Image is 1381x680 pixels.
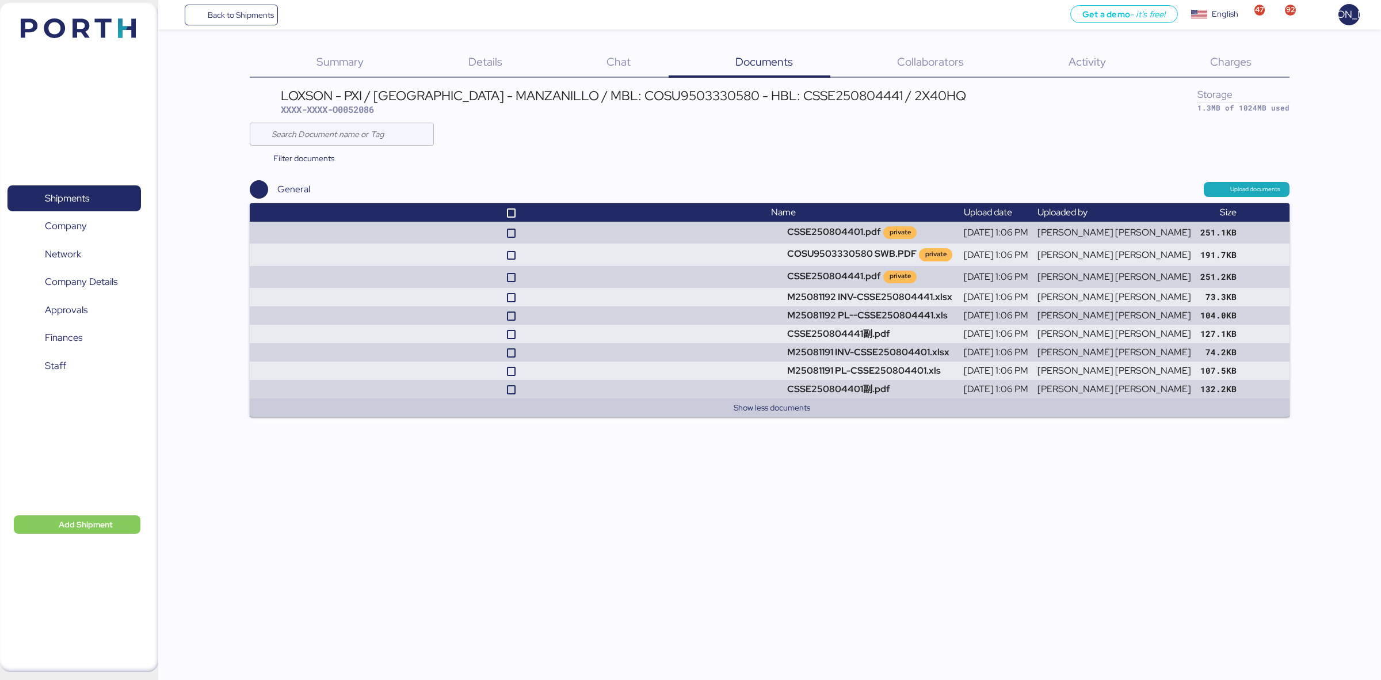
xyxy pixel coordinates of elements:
[14,515,140,534] button: Add Shipment
[1210,54,1252,69] span: Charges
[277,183,310,196] div: General
[959,244,1033,265] td: [DATE] 1:06 PM
[273,151,334,165] span: Filter documents
[959,362,1033,380] td: [DATE] 1:06 PM
[1204,182,1290,197] button: Upload documents
[1197,102,1290,113] div: 1.3MB of 1024MB used
[1033,362,1196,380] td: [PERSON_NAME] [PERSON_NAME]
[281,104,374,115] span: XXXX-XXXX-O0052086
[468,54,502,69] span: Details
[1230,184,1280,195] span: Upload documents
[1212,8,1238,20] div: English
[281,89,966,102] div: LOXSON - PXI / [GEOGRAPHIC_DATA] - MANZANILLO / MBL: COSU9503330580 - HBL: CSSE250804441 / 2X40HQ
[7,213,141,240] a: Company
[45,302,87,318] span: Approvals
[1069,54,1106,69] span: Activity
[964,206,1012,218] span: Upload date
[766,343,959,362] td: M25081191 INV-CSSE250804401.xlsx
[890,271,911,281] div: private
[766,306,959,325] td: M25081192 PL--CSSE250804441.xls
[45,218,87,234] span: Company
[1033,325,1196,343] td: [PERSON_NAME] [PERSON_NAME]
[59,518,113,531] span: Add Shipment
[7,297,141,323] a: Approvals
[272,123,428,146] input: Search Document name or Tag
[897,54,964,69] span: Collaborators
[959,222,1033,244] td: [DATE] 1:06 PM
[766,362,959,380] td: M25081191 PL-CSSE250804401.xls
[316,54,364,69] span: Summary
[1196,288,1241,306] td: 73.3KB
[766,222,959,244] td: CSSE250804401.pdf
[165,5,185,25] button: Menu
[1033,288,1196,306] td: [PERSON_NAME] [PERSON_NAME]
[959,343,1033,362] td: [DATE] 1:06 PM
[1033,222,1196,244] td: [PERSON_NAME] [PERSON_NAME]
[1037,206,1088,218] span: Uploaded by
[766,288,959,306] td: M25081192 INV-CSSE250804441.xlsx
[1196,222,1241,244] td: 251.1KB
[1033,306,1196,325] td: [PERSON_NAME] [PERSON_NAME]
[1033,343,1196,362] td: [PERSON_NAME] [PERSON_NAME]
[959,306,1033,325] td: [DATE] 1:06 PM
[959,266,1033,288] td: [DATE] 1:06 PM
[1196,266,1241,288] td: 251.2KB
[250,148,344,169] button: Filter documents
[959,380,1033,398] td: [DATE] 1:06 PM
[1196,325,1241,343] td: 127.1KB
[45,246,81,263] span: Network
[890,227,911,237] div: private
[1220,206,1237,218] span: Size
[7,352,141,379] a: Staff
[735,54,793,69] span: Documents
[1033,266,1196,288] td: [PERSON_NAME] [PERSON_NAME]
[1196,362,1241,380] td: 107.5KB
[7,241,141,268] a: Network
[766,244,959,265] td: COSU9503330580 SWB.PDF
[766,380,959,398] td: CSSE250804401副.pdf
[1196,343,1241,362] td: 74.2KB
[606,54,631,69] span: Chat
[1033,244,1196,265] td: [PERSON_NAME] [PERSON_NAME]
[1196,380,1241,398] td: 132.2KB
[208,8,274,22] span: Back to Shipments
[7,325,141,351] a: Finances
[185,5,279,25] a: Back to Shipments
[959,325,1033,343] td: [DATE] 1:06 PM
[45,190,89,207] span: Shipments
[7,185,141,212] a: Shipments
[1196,244,1241,265] td: 191.7KB
[771,206,796,218] span: Name
[45,273,117,290] span: Company Details
[1033,380,1196,398] td: [PERSON_NAME] [PERSON_NAME]
[1196,306,1241,325] td: 104.0KB
[7,269,141,295] a: Company Details
[959,288,1033,306] td: [DATE] 1:06 PM
[45,358,66,374] span: Staff
[1197,88,1233,101] span: Storage
[45,329,82,346] span: Finances
[766,266,959,288] td: CSSE250804441.pdf
[766,325,959,343] td: CSSE250804441副.pdf
[264,401,1280,415] button: Show less documents
[925,249,947,259] div: private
